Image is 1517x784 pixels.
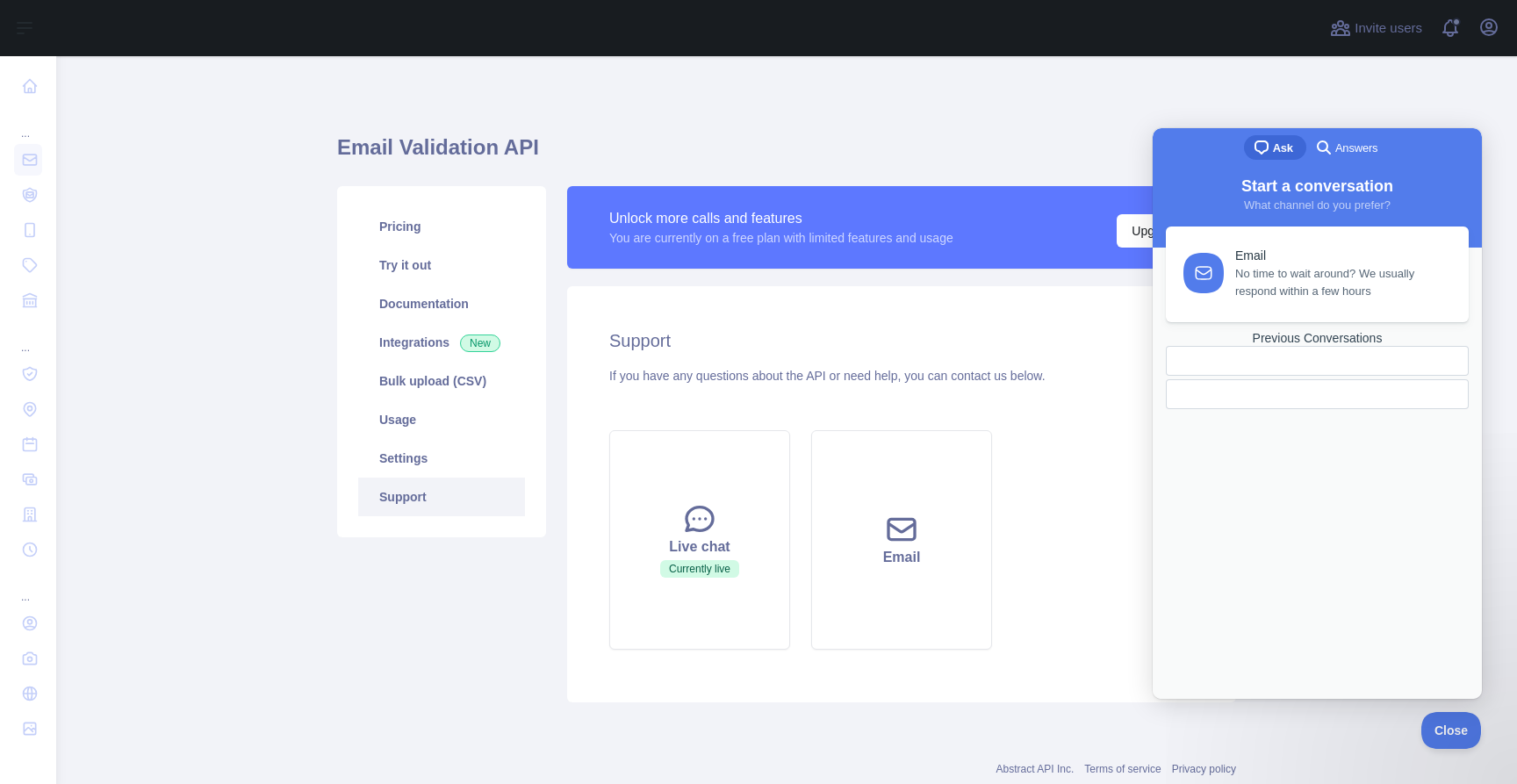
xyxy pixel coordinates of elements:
[337,133,1236,176] h1: Email Validation API
[14,320,42,355] div: ...
[14,105,42,140] div: ...
[358,400,525,439] a: Usage
[358,323,525,362] a: Integrations New
[609,430,790,650] button: Live chatCurrently live
[358,439,525,478] a: Settings
[609,208,953,229] div: Unlock more calls and features
[1355,18,1422,39] span: Invite users
[631,536,768,557] div: Live chat
[460,334,500,352] span: New
[1326,14,1426,42] button: Invite users
[358,246,525,284] a: Try it out
[1084,763,1161,775] a: Terms of service
[1421,712,1482,749] iframe: Help Scout Beacon - Close
[609,229,953,247] div: You are currently on a free plan with limited features and usage
[996,763,1075,775] a: Abstract API Inc.
[358,207,525,246] a: Pricing
[660,560,739,578] span: Currently live
[1172,763,1236,775] a: Privacy policy
[833,547,970,568] div: Email
[14,569,42,604] div: ...
[358,362,525,400] a: Bulk upload (CSV)
[358,284,525,323] a: Documentation
[609,328,1194,353] h2: Support
[811,430,992,650] button: Email
[1117,214,1194,248] button: Upgrade
[358,478,525,516] a: Support
[609,367,1194,385] div: If you have any questions about the API or need help, you can contact us below.
[1153,128,1482,699] iframe: Help Scout Beacon - Live Chat, Contact Form, and Knowledge Base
